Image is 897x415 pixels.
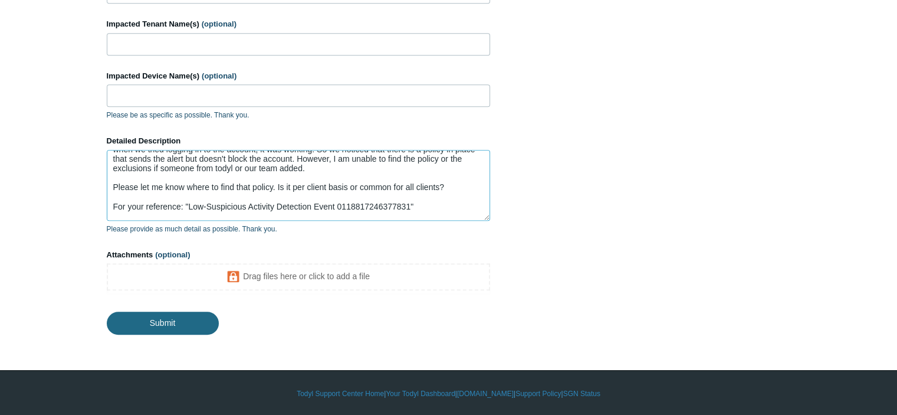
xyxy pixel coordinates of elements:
label: Detailed Description [107,135,490,147]
input: Submit [107,312,219,334]
a: SGN Status [563,388,600,399]
a: Your Todyl Dashboard [386,388,455,399]
a: Support Policy [515,388,561,399]
label: Attachments [107,249,490,261]
p: Please provide as much detail as possible. Thank you. [107,224,490,234]
label: Impacted Device Name(s) [107,70,490,82]
span: (optional) [155,250,190,259]
span: (optional) [202,71,236,80]
span: (optional) [202,19,236,28]
label: Impacted Tenant Name(s) [107,18,490,30]
div: | | | | [107,388,791,399]
a: Todyl Support Center Home [297,388,384,399]
p: Please be as specific as possible. Thank you. [107,110,490,120]
a: [DOMAIN_NAME] [457,388,514,399]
